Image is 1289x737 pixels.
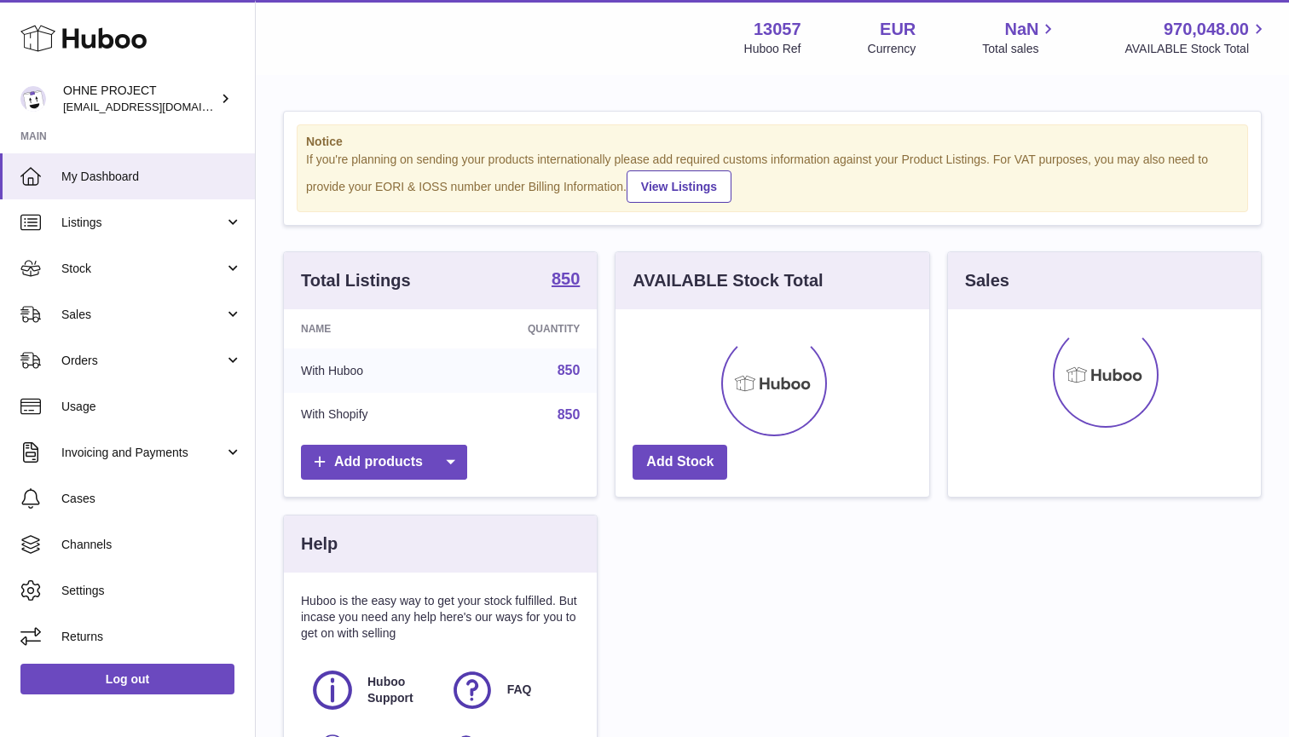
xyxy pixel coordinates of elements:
[627,170,731,203] a: View Listings
[982,18,1058,57] a: NaN Total sales
[1004,18,1038,41] span: NaN
[633,445,727,480] a: Add Stock
[284,348,453,393] td: With Huboo
[301,593,580,642] p: Huboo is the easy way to get your stock fulfilled. But incase you need any help here's our ways f...
[301,269,411,292] h3: Total Listings
[61,491,242,507] span: Cases
[633,269,823,292] h3: AVAILABLE Stock Total
[20,86,46,112] img: support@ohneproject.com
[61,537,242,553] span: Channels
[868,41,916,57] div: Currency
[61,445,224,461] span: Invoicing and Payments
[61,307,224,323] span: Sales
[61,169,242,185] span: My Dashboard
[301,445,467,480] a: Add products
[61,215,224,231] span: Listings
[284,309,453,348] th: Name
[552,270,580,287] strong: 850
[61,261,224,277] span: Stock
[63,100,251,113] span: [EMAIL_ADDRESS][DOMAIN_NAME]
[367,674,431,706] span: Huboo Support
[301,533,338,556] h3: Help
[61,399,242,415] span: Usage
[449,667,572,713] a: FAQ
[507,682,532,698] span: FAQ
[880,18,916,41] strong: EUR
[306,134,1239,150] strong: Notice
[1124,18,1269,57] a: 970,048.00 AVAILABLE Stock Total
[306,152,1239,203] div: If you're planning on sending your products internationally please add required customs informati...
[453,309,597,348] th: Quantity
[61,353,224,369] span: Orders
[558,363,581,377] a: 850
[754,18,801,41] strong: 13057
[284,393,453,437] td: With Shopify
[63,83,217,115] div: OHNE PROJECT
[1124,41,1269,57] span: AVAILABLE Stock Total
[744,41,801,57] div: Huboo Ref
[552,270,580,291] a: 850
[309,667,432,713] a: Huboo Support
[20,664,234,694] a: Log out
[61,629,242,645] span: Returns
[558,407,581,422] a: 850
[982,41,1058,57] span: Total sales
[1164,18,1249,41] span: 970,048.00
[61,583,242,599] span: Settings
[965,269,1009,292] h3: Sales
